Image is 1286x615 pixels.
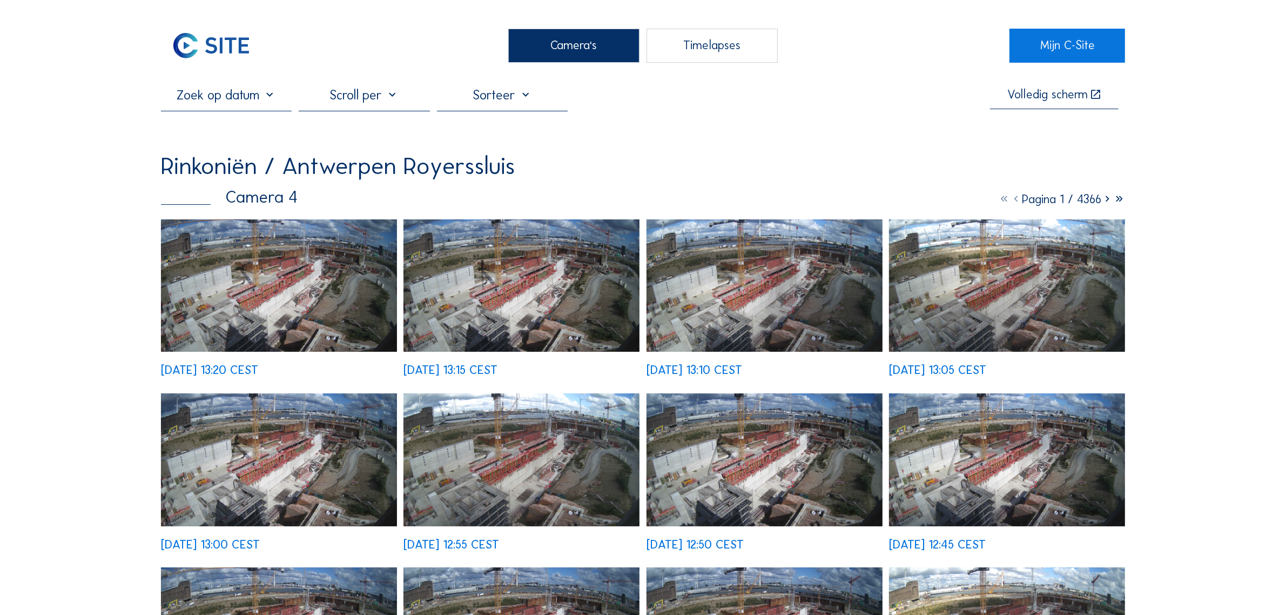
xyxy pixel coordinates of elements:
[161,87,292,103] input: Zoek op datum 󰅀
[403,364,497,376] div: [DATE] 13:15 CEST
[403,393,639,526] img: image_53365246
[647,393,883,526] img: image_53365081
[889,393,1125,526] img: image_53364914
[161,219,397,352] img: image_53365906
[647,219,883,352] img: image_53365666
[161,29,262,63] img: C-SITE Logo
[647,539,744,551] div: [DATE] 12:50 CEST
[508,29,639,63] div: Camera's
[161,539,260,551] div: [DATE] 13:00 CEST
[1009,29,1125,63] a: Mijn C-Site
[889,364,986,376] div: [DATE] 13:05 CEST
[1022,192,1101,206] span: Pagina 1 / 4366
[161,189,298,205] div: Camera 4
[161,393,397,526] img: image_53365339
[403,539,499,551] div: [DATE] 12:55 CEST
[889,219,1125,352] img: image_53365511
[647,29,778,63] div: Timelapses
[161,364,258,376] div: [DATE] 13:20 CEST
[889,539,986,551] div: [DATE] 12:45 CEST
[403,219,639,352] img: image_53365819
[161,29,277,63] a: C-SITE Logo
[647,364,742,376] div: [DATE] 13:10 CEST
[161,154,515,178] div: Rinkoniën / Antwerpen Royerssluis
[1007,89,1088,101] div: Volledig scherm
